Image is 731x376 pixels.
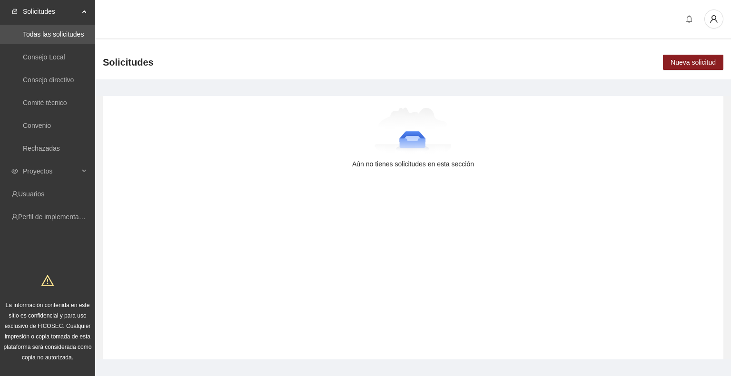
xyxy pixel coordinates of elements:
[4,302,92,361] span: La información contenida en este sitio es confidencial y para uso exclusivo de FICOSEC. Cualquier...
[375,107,452,155] img: Aún no tienes solicitudes en esta sección
[23,99,67,106] a: Comité técnico
[671,57,716,67] span: Nueva solicitud
[23,30,84,38] a: Todas las solicitudes
[18,190,44,198] a: Usuarios
[704,10,723,29] button: user
[23,53,65,61] a: Consejo Local
[103,55,154,70] span: Solicitudes
[682,15,696,23] span: bell
[682,11,697,27] button: bell
[23,122,51,129] a: Convenio
[705,15,723,23] span: user
[23,162,79,181] span: Proyectos
[663,55,723,70] button: Nueva solicitud
[23,145,60,152] a: Rechazadas
[18,213,92,221] a: Perfil de implementadora
[11,8,18,15] span: inbox
[23,2,79,21] span: Solicitudes
[41,274,54,287] span: warning
[23,76,74,84] a: Consejo directivo
[118,159,708,169] div: Aún no tienes solicitudes en esta sección
[11,168,18,174] span: eye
